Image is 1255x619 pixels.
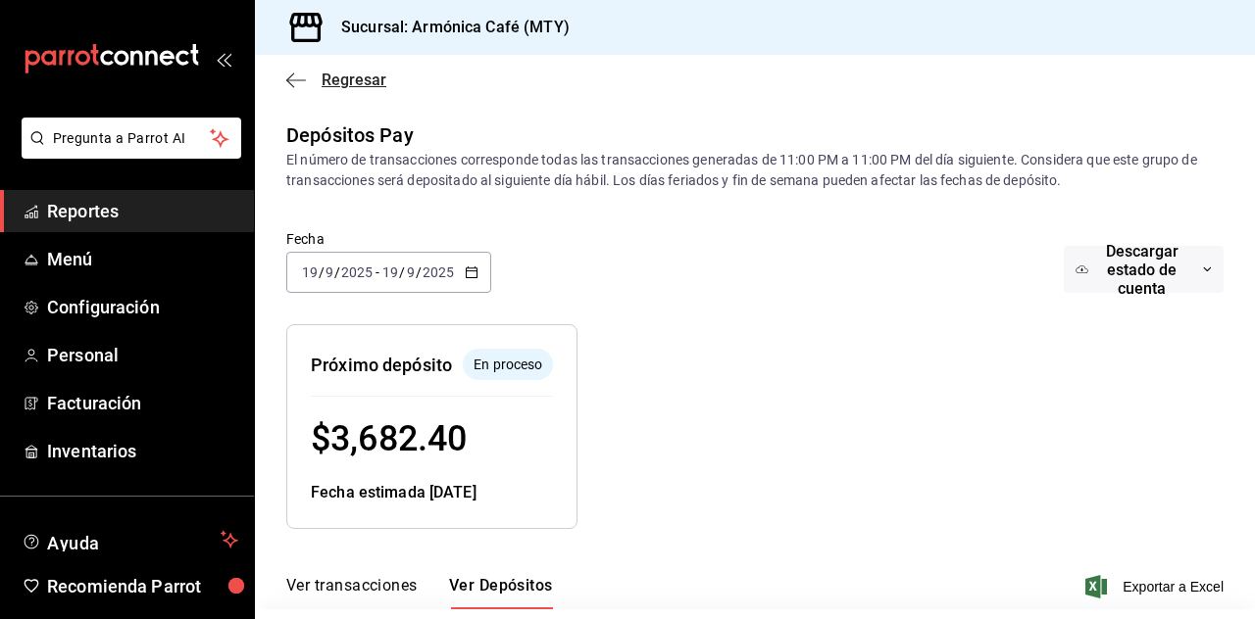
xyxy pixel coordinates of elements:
[326,16,570,39] h3: Sucursal: Armónica Café (MTY)
[47,342,238,368] span: Personal
[286,71,386,89] button: Regresar
[47,294,238,320] span: Configuración
[47,198,238,224] span: Reportes
[311,481,553,504] div: Fecha estimada [DATE]
[1088,242,1195,298] span: Descargar estado de cuenta
[1064,246,1224,293] button: Descargar estado de cuenta
[286,576,418,609] button: Ver transacciones
[406,264,416,280] input: --
[47,390,238,416] span: Facturación
[53,128,211,149] span: Pregunta a Parrot AI
[416,264,422,280] span: /
[22,118,241,159] button: Pregunta a Parrot AI
[449,576,553,609] button: Ver Depósitos
[340,264,374,280] input: ----
[322,71,386,89] span: Regresar
[466,355,550,375] span: En proceso
[311,352,452,378] div: Próximo depósito
[376,264,379,280] span: -
[47,246,238,272] span: Menú
[286,576,553,609] div: navigation tabs
[319,264,325,280] span: /
[216,51,231,67] button: open_drawer_menu
[311,418,467,459] span: $ 3,682.40
[381,264,399,280] input: --
[422,264,455,280] input: ----
[286,120,414,150] div: Depósitos Pay
[301,264,319,280] input: --
[334,264,340,280] span: /
[286,150,1224,191] div: El número de transacciones corresponde todas las transacciones generadas de 11:00 PM a 11:00 PM d...
[325,264,334,280] input: --
[47,438,238,464] span: Inventarios
[14,142,241,163] a: Pregunta a Parrot AI
[47,573,238,599] span: Recomienda Parrot
[1089,575,1224,598] button: Exportar a Excel
[463,349,553,380] div: El depósito aún no se ha enviado a tu cuenta bancaria.
[399,264,405,280] span: /
[286,232,491,246] label: Fecha
[47,528,213,551] span: Ayuda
